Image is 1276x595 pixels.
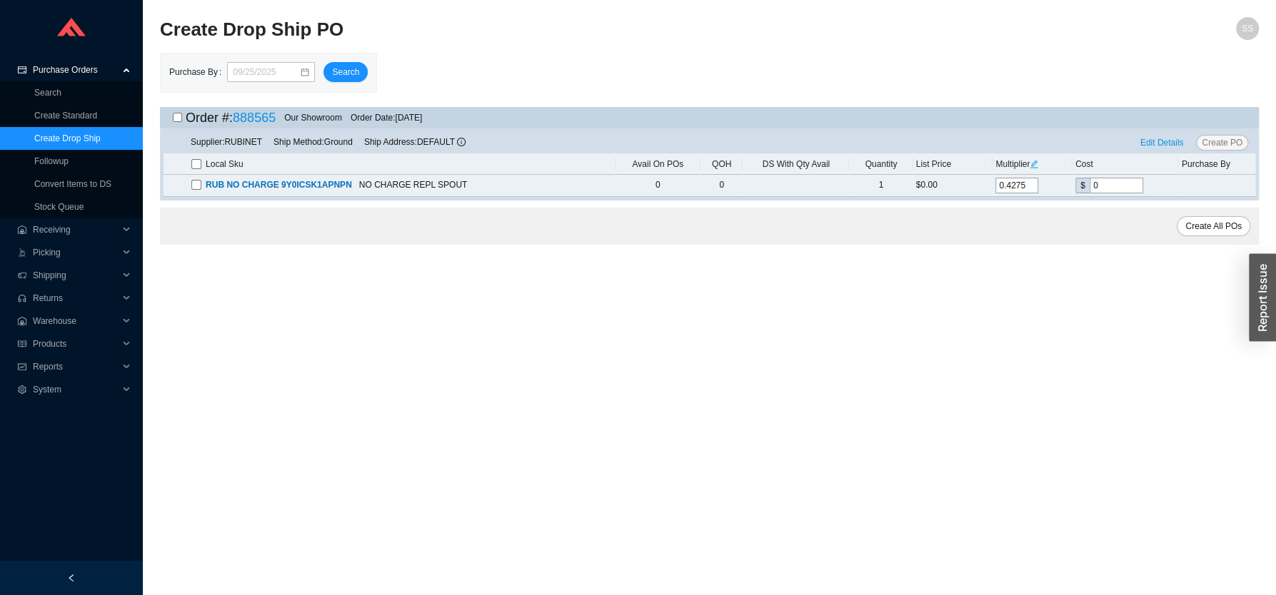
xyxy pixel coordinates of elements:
[616,154,700,175] th: Avail On POs
[33,241,119,264] span: Picking
[33,287,119,310] span: Returns
[160,17,984,42] h2: Create Drop Ship PO
[655,180,660,190] span: 0
[169,62,227,82] label: Purchase By
[17,385,27,394] span: setting
[457,138,466,146] span: info-circle
[17,362,27,371] span: fund
[849,154,913,175] th: Quantity
[233,111,276,125] a: 888565
[719,180,724,190] span: 0
[1030,160,1038,168] span: edit
[17,66,27,74] span: credit-card
[34,111,97,121] a: Create Standard
[995,157,1070,171] div: Multiplier
[1242,17,1253,40] span: SS
[206,180,352,190] span: RUB NO CHARGE 9Y0ICSK1APNPN
[323,62,368,82] button: Search
[1140,136,1184,150] span: Edit Details
[34,179,111,189] a: Convert Items to DS
[34,202,84,212] a: Stock Queue
[351,111,422,125] div: Order Date: [DATE]
[33,218,119,241] span: Receiving
[359,180,468,190] span: NO CHARGE REPL SPOUT
[17,340,27,348] span: read
[1075,178,1090,193] div: $
[1196,135,1248,151] button: Create PO
[33,59,119,81] span: Purchase Orders
[34,133,101,143] a: Create Drop Ship
[273,137,353,147] span: Ship Method: Ground
[33,332,119,355] span: Products
[67,574,76,582] span: left
[1179,154,1255,175] th: Purchase By
[206,157,243,171] span: Local Sku
[191,137,262,147] span: Supplier: RUBINET
[332,65,359,79] span: Search
[33,264,119,287] span: Shipping
[34,88,61,98] a: Search
[1072,154,1179,175] th: Cost
[284,111,342,125] div: Our Showroom
[849,175,913,197] td: 1
[34,156,69,166] a: Followup
[913,175,993,197] td: $0.00
[700,154,743,175] th: QOH
[33,310,119,332] span: Warehouse
[186,107,276,128] div: Order #:
[33,355,119,378] span: Reports
[233,65,299,79] input: 09/25/2025
[364,137,466,147] span: Ship Address: DEFAULT
[33,378,119,401] span: System
[913,154,993,175] th: List Price
[17,294,27,302] span: customer-service
[743,154,849,175] th: DS With Qty Avail
[1177,216,1250,236] button: Create All POs
[1185,219,1242,233] span: Create All POs
[1135,135,1190,151] button: Edit Details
